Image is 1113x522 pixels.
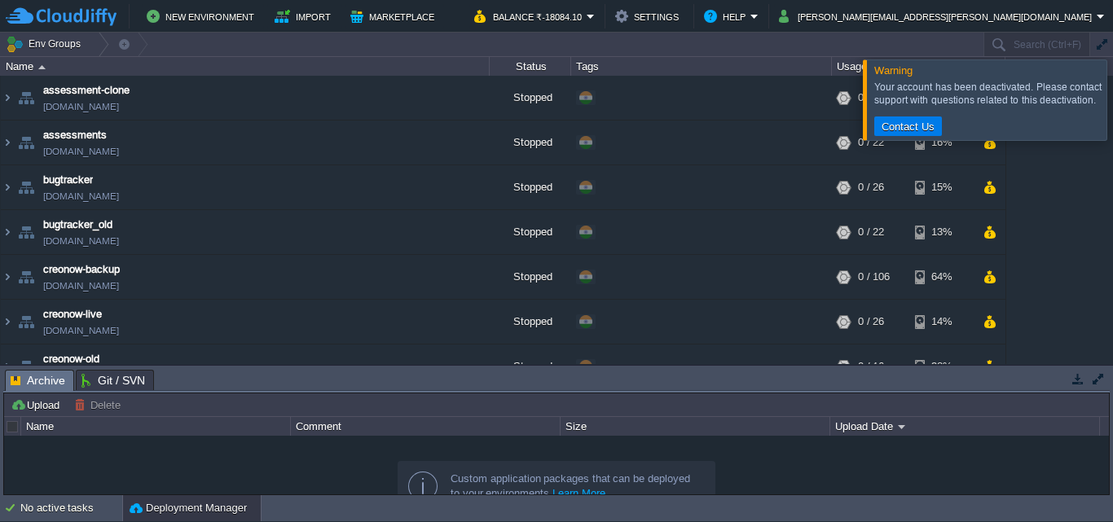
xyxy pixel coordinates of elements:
button: Upload [11,397,64,412]
div: Stopped [490,210,571,254]
div: 0 / 26 [858,165,884,209]
img: AMDAwAAAACH5BAEAAAAALAAAAAABAAEAAAICRAEAOw== [15,255,37,299]
div: 64% [915,255,968,299]
img: AMDAwAAAACH5BAEAAAAALAAAAAABAAEAAAICRAEAOw== [1,210,14,254]
div: 38% [915,344,968,388]
div: Size [561,417,829,436]
button: Contact Us [877,119,939,134]
img: AMDAwAAAACH5BAEAAAAALAAAAAABAAEAAAICRAEAOw== [15,165,37,209]
div: Tags [572,57,831,76]
a: bugtracker [43,172,93,188]
a: assessments [43,127,107,143]
button: Help [704,7,750,26]
div: Upload Date [831,417,1099,436]
img: AMDAwAAAACH5BAEAAAAALAAAAAABAAEAAAICRAEAOw== [1,165,14,209]
a: assessment-clone [43,82,130,99]
div: Name [2,57,489,76]
a: [DOMAIN_NAME] [43,233,119,249]
img: AMDAwAAAACH5BAEAAAAALAAAAAABAAEAAAICRAEAOw== [15,76,37,120]
div: Stopped [490,76,571,120]
img: AMDAwAAAACH5BAEAAAAALAAAAAABAAEAAAICRAEAOw== [1,344,14,388]
div: Stopped [490,165,571,209]
div: Custom application packages that can be deployed to your environments. [451,472,702,501]
div: Your account has been deactivated. Please contact support with questions related to this deactiva... [874,81,1102,107]
a: [DOMAIN_NAME] [43,99,119,115]
span: Warning [874,64,913,77]
iframe: chat widget [1045,457,1097,506]
img: AMDAwAAAACH5BAEAAAAALAAAAAABAAEAAAICRAEAOw== [15,344,37,388]
div: 0 / 22 [858,76,884,120]
button: Env Groups [6,33,86,55]
div: 16% [915,121,968,164]
div: 0 / 106 [858,255,890,299]
a: [DOMAIN_NAME] [43,322,119,339]
img: AMDAwAAAACH5BAEAAAAALAAAAAABAAEAAAICRAEAOw== [15,210,37,254]
img: AMDAwAAAACH5BAEAAAAALAAAAAABAAEAAAICRAEAOw== [1,76,14,120]
a: [DOMAIN_NAME] [43,188,119,204]
button: Import [275,7,336,26]
button: New Environment [147,7,259,26]
div: Stopped [490,121,571,164]
a: [DOMAIN_NAME] [43,143,119,160]
div: 0 / 16 [858,344,884,388]
a: creonow-live [43,306,102,322]
button: Marketplace [350,7,439,26]
div: 15% [915,165,968,209]
span: Archive [11,371,65,391]
img: AMDAwAAAACH5BAEAAAAALAAAAAABAAEAAAICRAEAOw== [15,121,37,164]
button: Settings [615,7,684,26]
img: AMDAwAAAACH5BAEAAAAALAAAAAABAAEAAAICRAEAOw== [38,65,46,69]
img: AMDAwAAAACH5BAEAAAAALAAAAAABAAEAAAICRAEAOw== [1,255,14,299]
img: CloudJiffy [6,7,117,27]
div: Stopped [490,344,571,388]
div: 0 / 22 [858,121,884,164]
div: Comment [292,417,560,436]
div: Stopped [490,300,571,344]
img: AMDAwAAAACH5BAEAAAAALAAAAAABAAEAAAICRAEAOw== [15,300,37,344]
a: bugtracker_old [43,217,112,233]
div: Name [22,417,290,436]
div: 13% [915,210,968,254]
div: Status [491,57,570,76]
button: Delete [74,397,125,412]
a: creonow-old [43,351,99,367]
span: Git / SVN [81,371,145,390]
button: Deployment Manager [130,500,247,516]
div: No active tasks [20,495,122,521]
img: AMDAwAAAACH5BAEAAAAALAAAAAABAAEAAAICRAEAOw== [1,121,14,164]
a: Learn More [552,487,605,499]
img: AMDAwAAAACH5BAEAAAAALAAAAAABAAEAAAICRAEAOw== [1,300,14,344]
div: 0 / 26 [858,300,884,344]
div: Stopped [490,255,571,299]
div: Usage [833,57,1005,76]
div: 0 / 22 [858,210,884,254]
button: [PERSON_NAME][EMAIL_ADDRESS][PERSON_NAME][DOMAIN_NAME] [779,7,1097,26]
a: creonow-backup [43,261,120,278]
a: [DOMAIN_NAME] [43,278,119,294]
button: Balance ₹-18084.10 [474,7,587,26]
div: 14% [915,300,968,344]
